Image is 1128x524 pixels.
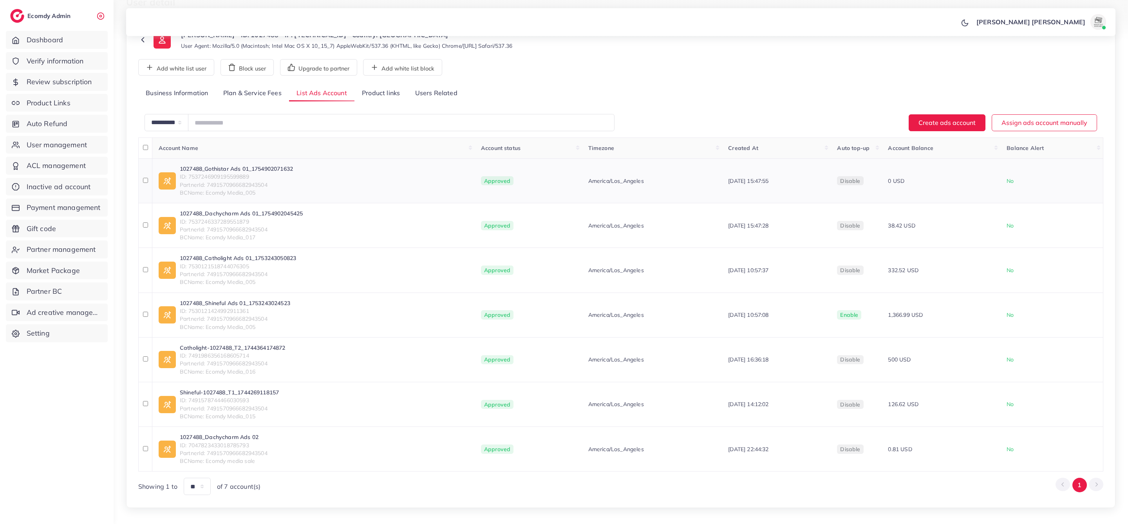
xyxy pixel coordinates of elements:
span: Approved [481,266,513,275]
span: disable [840,267,860,274]
span: ID: 7047823433018785793 [180,441,268,449]
span: Approved [481,310,513,320]
span: PartnerId: 7491570966682943504 [180,405,279,412]
a: 1027488_Dachycharm Ads 02 [180,433,268,441]
span: No [1007,222,1014,229]
span: BCName: Ecomdy Media_017 [180,233,303,241]
span: Approved [481,176,513,186]
span: America/Los_Angeles [588,266,644,274]
a: 1027488_Shineful Ads 01_1753243024523 [180,299,290,307]
span: Partner BC [27,286,62,296]
a: Market Package [6,262,108,280]
span: America/Los_Angeles [588,445,644,453]
span: BCName: Ecomdy Media_005 [180,278,296,286]
a: List Ads Account [289,85,354,102]
span: Product Links [27,98,70,108]
span: disable [840,356,860,363]
a: 1027488_Catholight Ads 01_1753243050823 [180,254,296,262]
a: 1027488_Gothistar Ads 01_1754902071632 [180,165,293,173]
span: Ad creative management [27,307,102,318]
span: Setting [27,328,50,338]
img: ic-ad-info.7fc67b75.svg [159,217,176,234]
button: Go to page 1 [1072,478,1087,492]
span: disable [840,401,860,408]
span: 126.62 USD [888,401,918,408]
span: Timezone [588,145,614,152]
h2: Ecomdy Admin [27,12,72,20]
a: Gift code [6,220,108,238]
span: [DATE] 16:36:18 [728,356,768,363]
span: No [1007,311,1014,318]
span: ID: 7491578744466030593 [180,396,279,404]
a: [PERSON_NAME] [PERSON_NAME]avatar [972,14,1109,30]
span: Showing 1 to [138,482,177,491]
span: BCName: Ecomdy Media_005 [180,323,290,331]
span: disable [840,177,860,184]
span: ACL management [27,161,86,171]
span: ID: 7530121424992911361 [180,307,290,315]
img: ic-ad-info.7fc67b75.svg [159,172,176,190]
span: Dashboard [27,35,63,45]
a: Auto Refund [6,115,108,133]
button: Add white list user [138,59,214,76]
span: Account Name [159,145,198,152]
span: [DATE] 14:12:02 [728,401,768,408]
span: No [1007,267,1014,274]
a: Partner management [6,240,108,258]
a: Inactive ad account [6,178,108,196]
span: disable [840,446,860,453]
span: 0 USD [888,177,904,184]
span: Review subscription [27,77,92,87]
span: Payment management [27,202,101,213]
span: Balance Alert [1007,145,1044,152]
button: Add white list block [363,59,442,76]
a: Setting [6,324,108,342]
span: Created At [728,145,758,152]
span: Account status [481,145,521,152]
span: ID: 7491986356168605714 [180,352,286,360]
span: Gift code [27,224,56,234]
small: User Agent: Mozilla/5.0 (Macintosh; Intel Mac OS X 10_15_7) AppleWebKit/537.36 (KHTML, like Gecko... [181,42,512,50]
span: Approved [481,221,513,230]
a: Ad creative management [6,304,108,322]
span: America/Los_Angeles [588,222,644,229]
span: [DATE] 10:57:37 [728,267,768,274]
span: BCName: Ecomdy Media_005 [180,189,293,197]
span: Auto top-up [837,145,869,152]
img: ic-ad-info.7fc67b75.svg [159,306,176,323]
span: Approved [481,444,513,454]
a: Dashboard [6,31,108,49]
button: Assign ads account manually [992,114,1097,131]
span: BCName: Ecomdy Media_015 [180,412,279,420]
span: No [1007,401,1014,408]
img: ic-ad-info.7fc67b75.svg [159,351,176,368]
span: BCName: Ecomdy media sale [180,457,268,465]
a: Partner BC [6,282,108,300]
span: 500 USD [888,356,911,363]
img: ic-ad-info.7fc67b75.svg [159,396,176,413]
span: [DATE] 10:57:08 [728,311,768,318]
a: Review subscription [6,73,108,91]
span: Auto Refund [27,119,68,129]
span: disable [840,222,860,229]
a: Payment management [6,199,108,217]
ul: Pagination [1056,478,1103,492]
span: 38.42 USD [888,222,915,229]
a: 1027488_Dachycharm Ads 01_1754902045425 [180,210,303,217]
button: Block user [221,59,274,76]
a: Catholight-1027488_T2_1744364174872 [180,344,286,352]
span: No [1007,356,1014,363]
img: logo [10,9,24,23]
span: Market Package [27,266,80,276]
a: logoEcomdy Admin [10,9,72,23]
a: ACL management [6,157,108,175]
img: avatar [1090,14,1106,30]
img: ic-ad-info.7fc67b75.svg [159,262,176,279]
button: Create ads account [909,114,985,131]
button: Upgrade to partner [280,59,357,76]
span: ID: 7537246909195599889 [180,173,293,181]
img: ic-ad-info.7fc67b75.svg [159,441,176,458]
a: Users Related [407,85,465,102]
span: No [1007,177,1014,184]
span: America/Los_Angeles [588,177,644,185]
